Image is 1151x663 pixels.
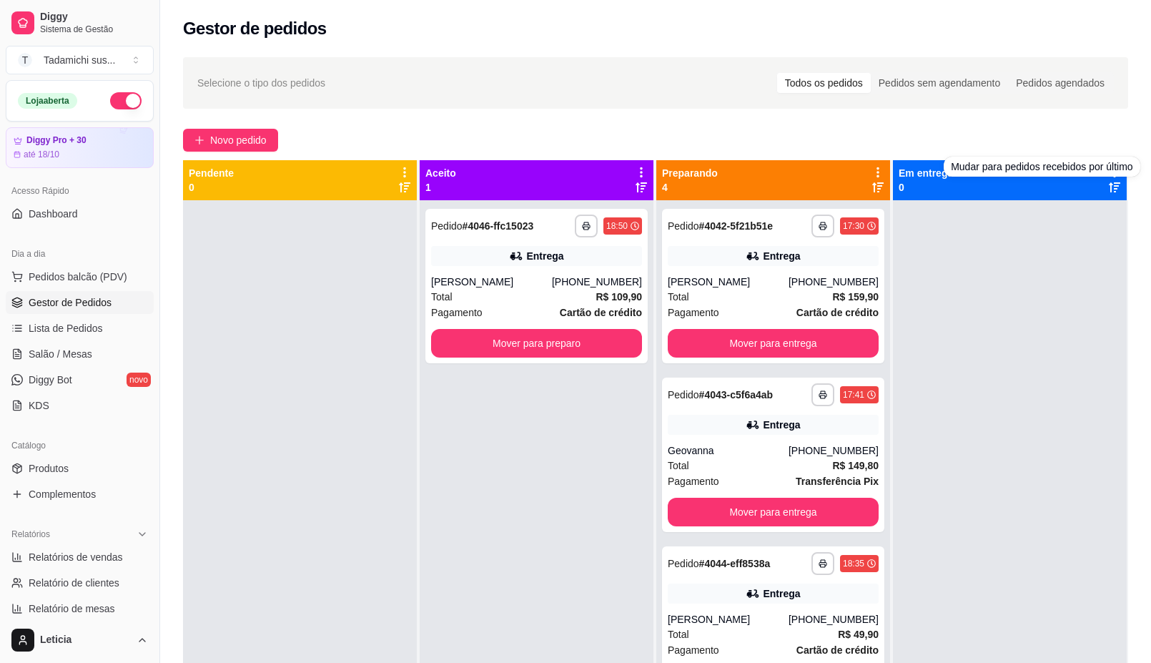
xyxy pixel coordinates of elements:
article: até 18/10 [24,149,59,160]
a: Diggy Pro + 30até 18/10 [6,127,154,168]
span: Dashboard [29,207,78,221]
p: 0 [899,180,953,195]
strong: Transferência Pix [796,476,879,487]
div: Mudar para pedidos recebidos por último [944,157,1140,177]
span: Total [431,289,453,305]
a: Diggy Botnovo [6,368,154,391]
div: [PERSON_NAME] [431,275,552,289]
span: Leticia [40,634,131,647]
span: Relatórios de vendas [29,550,123,564]
a: Produtos [6,457,154,480]
div: Catálogo [6,434,154,457]
span: Pagamento [668,473,719,489]
a: Dashboard [6,202,154,225]
div: Loja aberta [18,93,77,109]
div: Pedidos sem agendamento [871,73,1008,93]
span: T [18,53,32,67]
span: Pedido [668,558,699,569]
strong: Cartão de crédito [796,644,879,656]
p: 0 [189,180,234,195]
a: Lista de Pedidos [6,317,154,340]
span: Diggy Bot [29,373,72,387]
span: Novo pedido [210,132,267,148]
span: KDS [29,398,49,413]
div: 18:35 [843,558,864,569]
div: Acesso Rápido [6,180,154,202]
div: [PHONE_NUMBER] [789,443,879,458]
div: 18:50 [606,220,628,232]
span: Pagamento [431,305,483,320]
strong: R$ 159,90 [832,291,879,303]
div: Entrega [763,418,800,432]
strong: R$ 149,80 [832,460,879,471]
div: Tadamichi sus ... [44,53,115,67]
span: Total [668,627,689,642]
span: Produtos [29,461,69,476]
span: Sistema de Gestão [40,24,148,35]
strong: Cartão de crédito [796,307,879,318]
p: Pendente [189,166,234,180]
a: Salão / Mesas [6,343,154,365]
span: Relatório de clientes [29,576,119,590]
a: Relatório de mesas [6,597,154,620]
strong: R$ 49,90 [838,629,879,640]
span: Total [668,458,689,473]
div: Entrega [763,586,800,601]
div: [PHONE_NUMBER] [789,612,879,627]
strong: Cartão de crédito [560,307,642,318]
div: Entrega [763,249,800,263]
span: Pedido [668,220,699,232]
span: Pedido [668,389,699,401]
p: 1 [425,180,456,195]
a: Gestor de Pedidos [6,291,154,314]
span: Pagamento [668,642,719,658]
span: Lista de Pedidos [29,321,103,335]
button: Mover para entrega [668,329,879,358]
a: Relatórios de vendas [6,546,154,569]
div: Pedidos agendados [1008,73,1112,93]
div: 17:30 [843,220,864,232]
span: Pagamento [668,305,719,320]
p: 4 [662,180,718,195]
div: [PHONE_NUMBER] [552,275,642,289]
span: plus [194,135,204,145]
div: 17:41 [843,389,864,401]
div: [PERSON_NAME] [668,612,789,627]
strong: # 4046-ffc15023 [463,220,534,232]
div: Entrega [526,249,563,263]
span: Diggy [40,11,148,24]
button: Leticia [6,623,154,657]
span: Relatórios [11,529,50,540]
a: Complementos [6,483,154,506]
div: Geovanna [668,443,789,458]
article: Diggy Pro + 30 [26,135,87,146]
span: Salão / Mesas [29,347,92,361]
button: Mover para entrega [668,498,879,526]
button: Alterar Status [110,92,142,109]
h2: Gestor de pedidos [183,17,327,40]
span: Pedidos balcão (PDV) [29,270,127,284]
span: Complementos [29,487,96,501]
a: Relatório de clientes [6,571,154,594]
button: Select a team [6,46,154,74]
a: DiggySistema de Gestão [6,6,154,40]
span: Total [668,289,689,305]
div: Todos os pedidos [777,73,871,93]
a: KDS [6,394,154,417]
span: Relatório de mesas [29,601,115,616]
button: Novo pedido [183,129,278,152]
p: Aceito [425,166,456,180]
button: Pedidos balcão (PDV) [6,265,154,288]
p: Preparando [662,166,718,180]
button: Mover para preparo [431,329,642,358]
div: [PERSON_NAME] [668,275,789,289]
span: Gestor de Pedidos [29,295,112,310]
strong: # 4042-5f21b51e [699,220,774,232]
span: Selecione o tipo dos pedidos [197,75,325,91]
p: Em entrega [899,166,953,180]
div: [PHONE_NUMBER] [789,275,879,289]
div: Dia a dia [6,242,154,265]
span: Pedido [431,220,463,232]
strong: # 4044-eff8538a [699,558,771,569]
strong: R$ 109,90 [596,291,642,303]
